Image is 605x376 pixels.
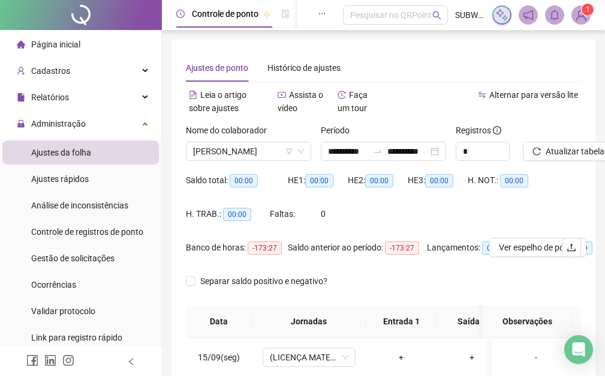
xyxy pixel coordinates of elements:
th: Jornadas [252,305,366,338]
span: Análise de inconsistências [31,201,128,210]
span: Ocorrências [31,280,76,290]
span: Ver espelho de ponto [499,241,577,254]
span: Relatórios [31,92,69,102]
th: Saída 1 [437,305,507,338]
div: + [446,351,498,364]
span: home [17,40,25,49]
div: Lançamentos: [427,241,523,255]
span: search [432,11,441,20]
span: Link para registro rápido [31,333,122,342]
div: Saldo anterior ao período: [288,241,427,255]
span: Observações [492,315,562,328]
div: HE 1: [288,174,348,187]
div: HE 3: [408,174,468,187]
span: info-circle [493,126,501,135]
span: 00:00 [230,174,258,187]
span: swap-right [373,147,383,156]
span: file-text [189,91,197,99]
span: 0 [321,209,326,219]
span: SUBWAY [455,8,485,22]
span: Validar protocolo [31,306,95,316]
div: HE 2: [348,174,408,187]
span: to [373,147,383,156]
span: Registros [456,124,501,137]
span: Separar saldo positivo e negativo? [195,274,332,288]
div: - [501,351,571,364]
img: sparkle-icon.fc2bf0ac1784a2077858766a79e2daf3.svg [495,8,508,22]
div: H. TRAB.: [186,207,270,221]
span: upload [567,243,576,252]
span: filter [285,148,293,155]
div: Saldo total: [186,174,288,187]
span: facebook [26,354,38,366]
span: Ajustes de ponto [186,63,248,73]
span: Cadastros [31,66,70,76]
span: Admissão digital [297,9,359,19]
div: Open Intercom Messenger [564,335,593,364]
span: 00:00 [500,174,528,187]
span: swap [478,91,486,99]
span: youtube [278,91,286,99]
span: notification [523,10,534,20]
label: Nome do colaborador [186,124,275,137]
span: ellipsis [318,10,326,18]
span: Alternar para versão lite [489,90,578,100]
span: -173:27 [248,241,282,255]
span: Controle de registros de ponto [31,227,143,237]
div: Banco de horas: [186,241,288,255]
span: Gestão de solicitações [31,253,115,263]
th: Data [186,305,252,338]
span: Histórico de ajustes [267,63,341,73]
div: H. NOT.: [468,174,546,187]
img: 7526 [572,6,590,24]
span: THAISA CAROLINE CONCEIÇÃO SANTOS [193,142,304,160]
span: linkedin [44,354,56,366]
span: history [338,91,346,99]
span: Faltas: [270,209,297,219]
span: 00:00 [223,208,251,221]
span: lock [17,120,25,128]
th: Entrada 1 [366,305,437,338]
span: -173:27 [385,241,419,255]
span: Página inicial [31,40,80,49]
span: Administração [31,119,86,129]
th: Observações [482,305,572,338]
span: clock-circle [176,10,185,18]
span: 00:00 [425,174,453,187]
span: bell [549,10,560,20]
span: Ajustes rápidos [31,174,89,184]
span: left [127,357,136,366]
span: Leia o artigo sobre ajustes [189,90,246,113]
span: Controle de ponto [192,9,258,19]
span: instagram [62,354,74,366]
span: 15/09(seg) [198,353,240,362]
span: down [297,148,305,155]
span: 1 [586,5,590,14]
span: reload [532,147,541,156]
span: Atualizar tabela [546,145,604,158]
span: 00:00 [482,241,510,255]
label: Período [321,124,357,137]
span: 00:00 [305,174,333,187]
div: + [375,351,427,364]
span: user-add [17,67,25,75]
span: pushpin [263,11,270,18]
span: Ajustes da folha [31,148,91,157]
span: file-done [281,10,290,18]
span: 00:00 [365,174,393,187]
span: file [17,93,25,102]
button: Ver espelho de ponto [489,238,586,257]
span: (LICENÇA MATERNIDADE) [270,348,348,366]
span: Faça um tour [338,90,368,113]
span: Assista o vídeo [278,90,323,113]
sup: Atualize o seu contato no menu Meus Dados [582,4,594,16]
